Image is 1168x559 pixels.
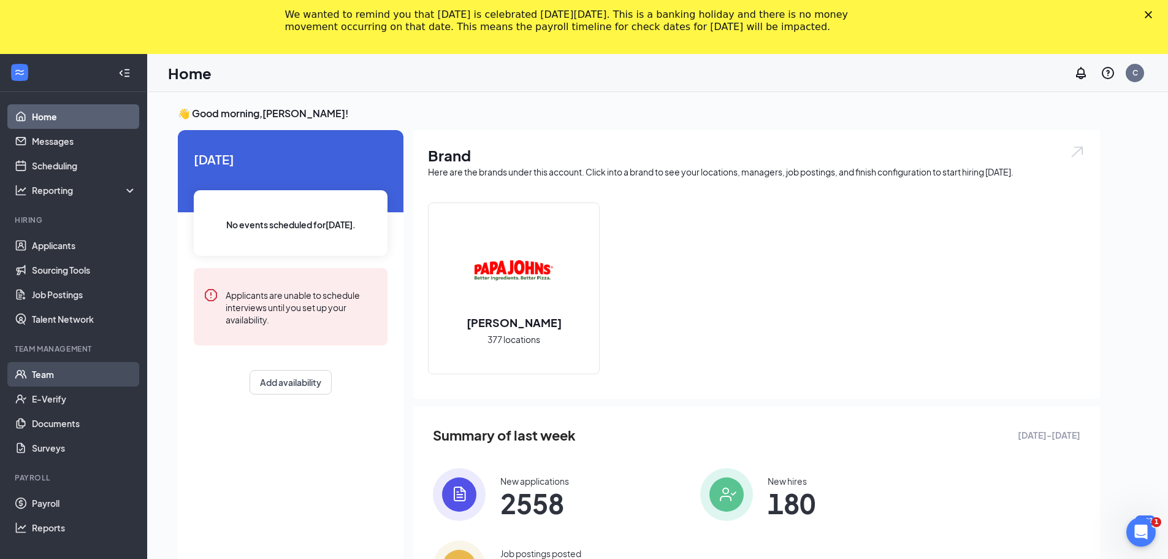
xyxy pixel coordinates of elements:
span: [DATE] - [DATE] [1018,428,1080,442]
a: Talent Network [32,307,137,331]
svg: QuestionInfo [1101,66,1115,80]
h2: [PERSON_NAME] [454,315,574,330]
span: Summary of last week [433,425,576,446]
img: icon [433,468,486,521]
div: Hiring [15,215,134,225]
h3: 👋 Good morning, [PERSON_NAME] ! [178,107,1100,120]
span: 377 locations [487,333,540,346]
h1: Home [168,63,212,83]
a: Documents [32,411,137,436]
a: Applicants [32,233,137,258]
a: Messages [32,129,137,153]
div: Team Management [15,344,134,354]
svg: Notifications [1074,66,1088,80]
span: [DATE] [194,150,387,169]
a: Team [32,362,137,387]
span: No events scheduled for [DATE] . [226,218,356,231]
div: Here are the brands under this account. Click into a brand to see your locations, managers, job p... [428,166,1085,178]
a: Home [32,104,137,129]
div: Reporting [32,184,137,196]
img: open.6027fd2a22e1237b5b06.svg [1069,145,1085,159]
iframe: Intercom live chat [1126,517,1156,547]
div: 1202 [1135,515,1156,526]
a: E-Verify [32,387,137,411]
span: 180 [768,492,815,514]
img: Papa Johns [475,231,553,310]
a: Sourcing Tools [32,258,137,282]
svg: Collapse [118,67,131,79]
a: Payroll [32,491,137,515]
div: New applications [500,475,569,487]
div: C [1132,67,1138,78]
span: 1 [1151,517,1161,527]
a: Scheduling [32,153,137,178]
img: icon [700,468,753,521]
a: Surveys [32,436,137,460]
span: 2558 [500,492,569,514]
div: New hires [768,475,815,487]
div: Applicants are unable to schedule interviews until you set up your availability. [226,288,378,326]
svg: Analysis [15,184,27,196]
div: Payroll [15,472,134,483]
a: Reports [32,515,137,540]
button: Add availability [250,370,332,395]
svg: Error [204,288,218,303]
svg: WorkstreamLogo [13,66,26,79]
a: Job Postings [32,282,137,307]
div: We wanted to remind you that [DATE] is celebrated [DATE][DATE]. This is a banking holiday and the... [285,9,864,33]
div: Close [1145,11,1157,18]
h1: Brand [428,145,1085,166]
